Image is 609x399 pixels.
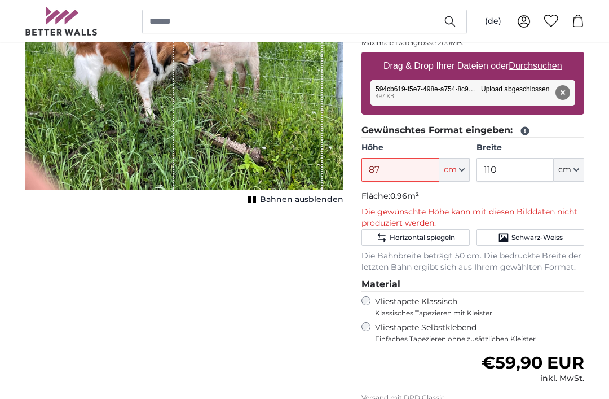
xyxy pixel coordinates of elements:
[244,192,343,208] button: Bahnen ausblenden
[375,309,575,318] span: Klassisches Tapezieren mit Kleister
[361,229,469,246] button: Horizontal spiegeln
[476,142,584,154] label: Breite
[476,229,584,246] button: Schwarz-Weiss
[554,158,584,182] button: cm
[25,7,98,36] img: Betterwalls
[558,164,571,176] span: cm
[390,233,455,242] span: Horizontal spiegeln
[482,352,584,373] span: €59,90 EUR
[511,233,563,242] span: Schwarz-Weiss
[482,373,584,384] div: inkl. MwSt.
[361,124,584,138] legend: Gewünschtes Format eingeben:
[439,158,470,182] button: cm
[361,207,584,229] p: Die gewünschte Höhe kann mit diesen Bilddaten nicht produziert werden.
[375,322,584,344] label: Vliestapete Selbstklebend
[361,191,584,202] p: Fläche:
[375,335,584,344] span: Einfaches Tapezieren ohne zusätzlichen Kleister
[390,191,419,201] span: 0.96m²
[260,194,343,205] span: Bahnen ausblenden
[361,38,584,47] p: Maximale Dateigrösse 200MB.
[361,142,469,154] label: Höhe
[509,61,562,71] u: Durchsuchen
[379,55,567,77] label: Drag & Drop Ihrer Dateien oder
[476,11,510,32] button: (de)
[375,296,575,318] label: Vliestapete Klassisch
[444,164,457,176] span: cm
[361,251,584,273] p: Die Bahnbreite beträgt 50 cm. Die bedruckte Breite der letzten Bahn ergibt sich aus Ihrem gewählt...
[361,278,584,292] legend: Material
